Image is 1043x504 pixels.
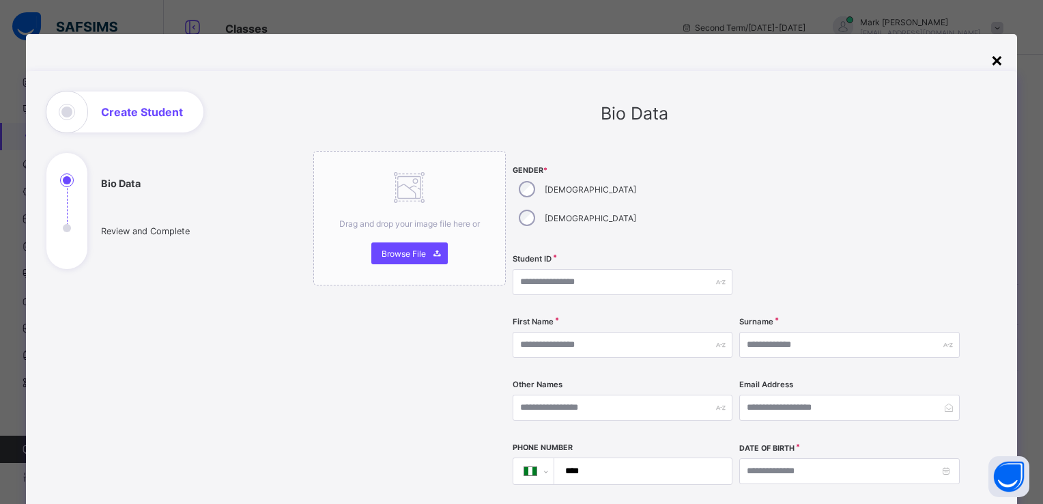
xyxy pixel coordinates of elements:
label: Date of Birth [739,444,795,453]
label: [DEMOGRAPHIC_DATA] [545,213,636,223]
label: Email Address [739,380,793,389]
span: Drag and drop your image file here or [339,219,480,229]
label: Surname [739,317,773,326]
div: × [990,48,1003,71]
label: Other Names [513,380,562,389]
h1: Create Student [101,107,183,117]
div: Drag and drop your image file here orBrowse File [313,151,506,285]
span: Browse File [382,249,426,259]
button: Open asap [988,456,1029,497]
span: Bio Data [601,103,668,124]
span: Gender [513,166,732,175]
label: Phone Number [513,443,573,452]
label: First Name [513,317,554,326]
label: Student ID [513,254,552,264]
label: [DEMOGRAPHIC_DATA] [545,184,636,195]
